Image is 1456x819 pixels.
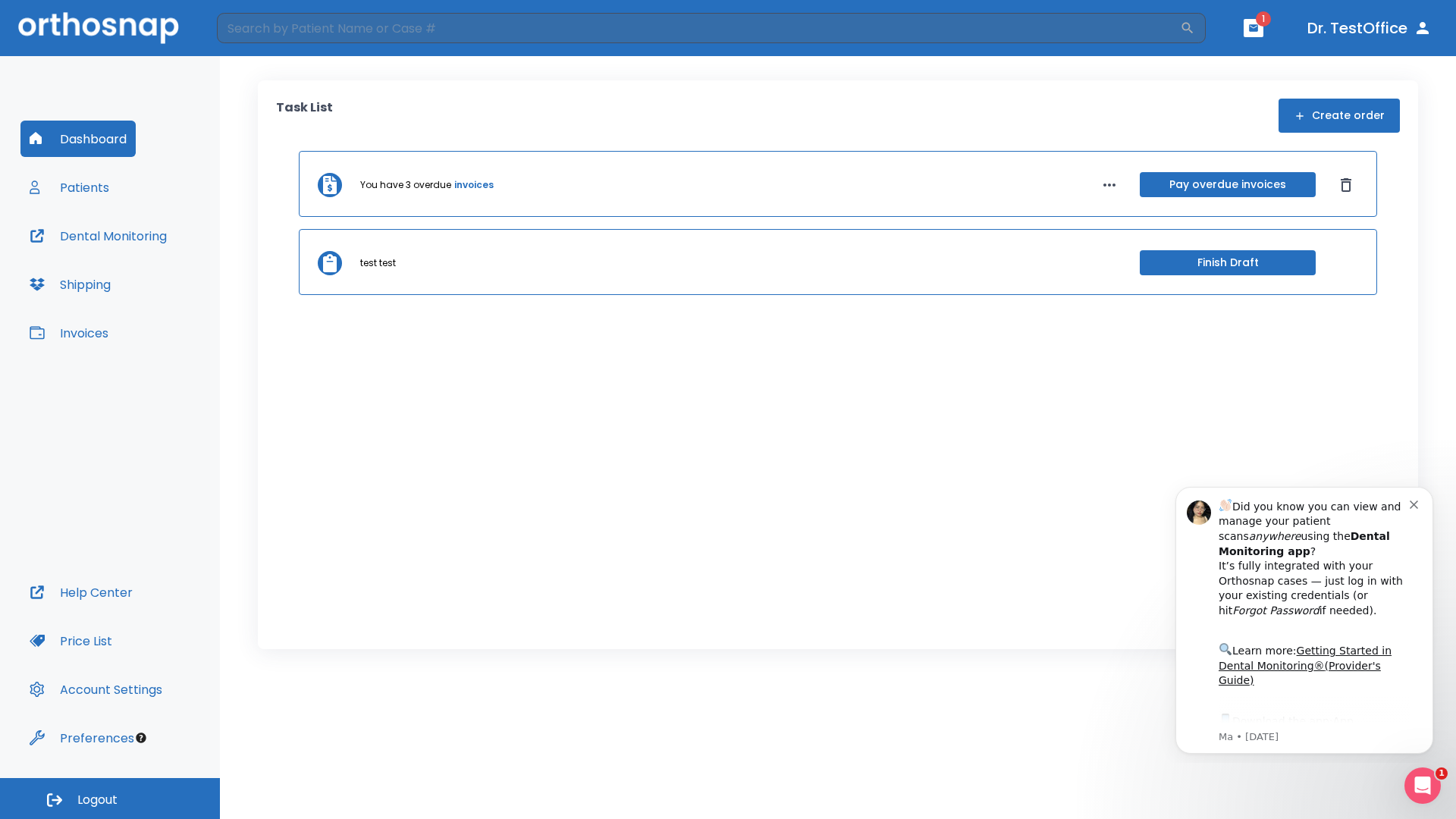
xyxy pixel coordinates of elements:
[20,671,171,708] button: Account Settings
[1256,11,1271,27] span: 1
[1140,250,1316,275] button: Finish Draft
[20,315,118,351] button: Invoices
[20,266,120,303] button: Shipping
[1153,473,1456,763] iframe: Intercom notifications message
[1334,173,1358,197] button: Dismiss
[66,238,257,315] div: Download the app: | ​ Let us know if you need help getting started!
[1301,14,1438,42] button: Dr. TestOffice
[66,257,257,271] p: Message from Ma, sent 7w ago
[20,623,121,659] button: Price List
[134,731,148,745] div: Tooltip anchor
[20,121,136,157] button: Dashboard
[360,178,451,192] p: You have 3 overdue
[1436,767,1448,780] span: 1
[276,99,333,133] p: Task List
[257,24,269,36] button: Dismiss notification
[66,242,201,269] a: App Store
[1404,767,1441,804] iframe: Intercom live chat
[20,218,176,254] button: Dental Monitoring
[77,792,118,808] span: Logout
[360,256,396,270] p: test test
[217,13,1180,43] input: Search by Patient Name or Case #
[20,574,142,610] button: Help Center
[20,720,143,756] button: Preferences
[1140,172,1316,197] button: Pay overdue invoices
[18,12,179,43] img: Orthosnap
[20,169,118,206] button: Patients
[1279,99,1400,133] button: Create order
[454,178,494,192] a: invoices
